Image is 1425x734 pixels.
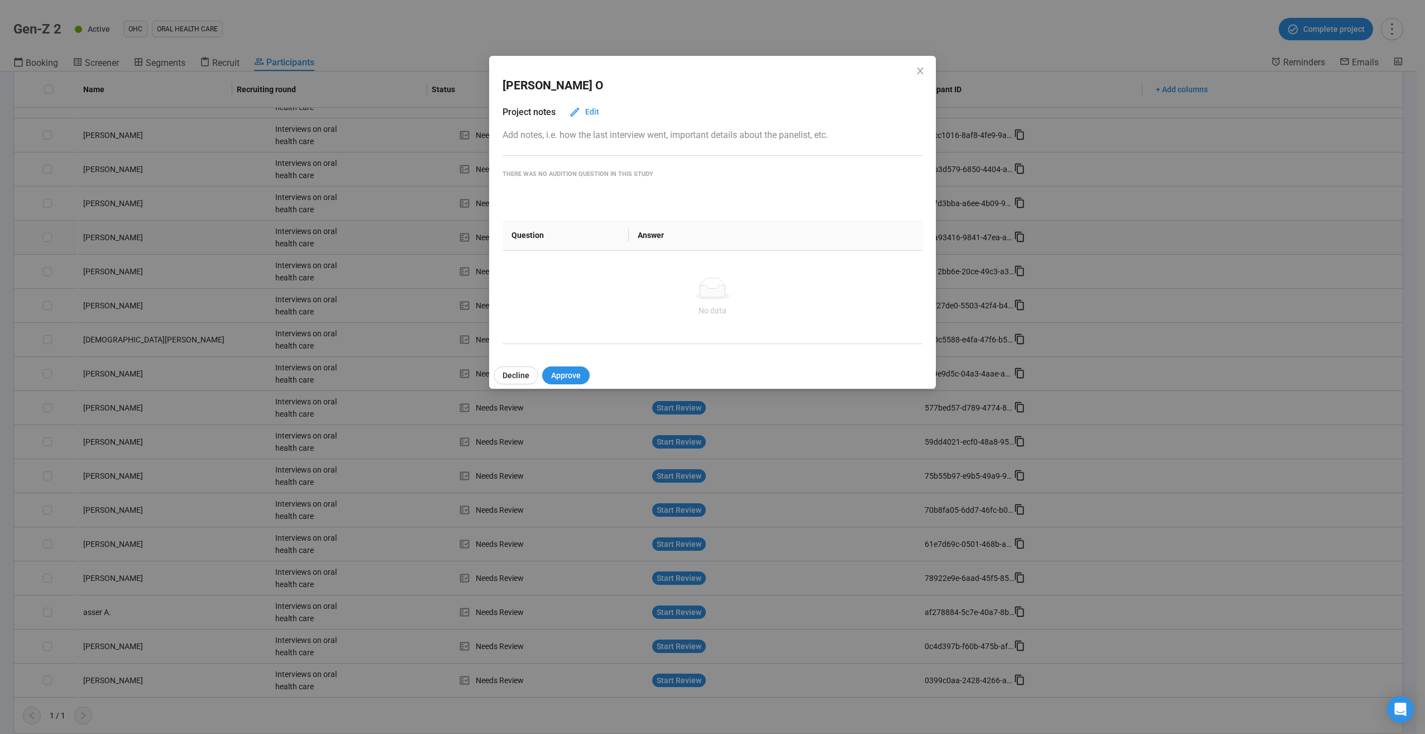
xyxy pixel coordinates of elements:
button: Approve [542,366,590,384]
span: Edit [585,106,599,118]
div: Open Intercom Messenger [1387,696,1414,723]
span: Decline [503,369,529,382]
div: No data [516,304,909,317]
button: Close [914,65,926,78]
h3: Project notes [503,105,556,119]
button: Decline [494,366,538,384]
button: Edit [560,103,608,121]
th: Question [503,220,629,251]
span: Approve [551,369,581,382]
span: close [916,66,925,75]
p: Add notes, i.e. how the last interview went, important details about the panelist, etc. [503,128,922,142]
th: Answer [629,220,922,251]
h2: [PERSON_NAME] O [503,77,603,95]
div: There was no audition question in this study [503,169,922,179]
